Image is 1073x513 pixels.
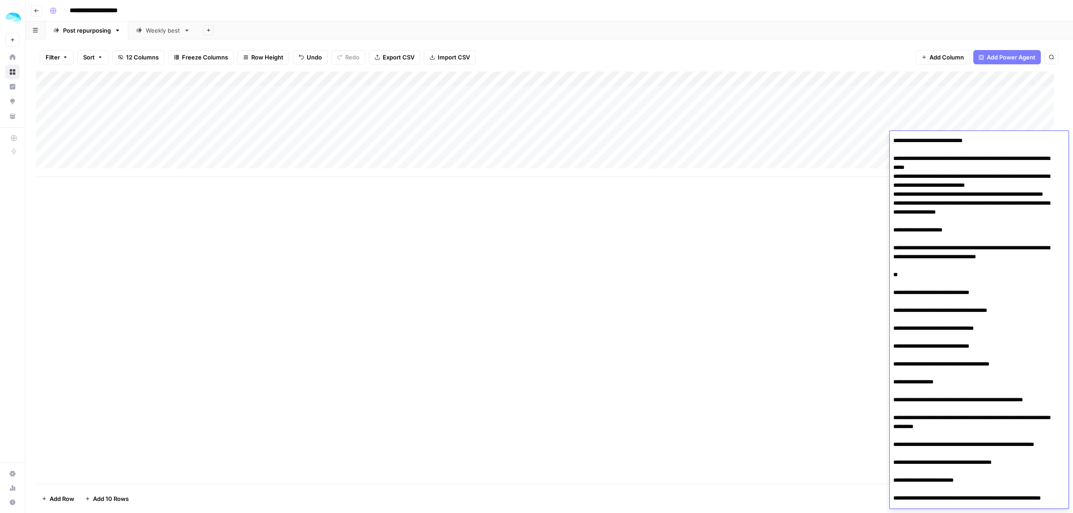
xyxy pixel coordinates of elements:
[369,50,420,64] button: Export CSV
[973,50,1041,64] button: Add Power Agent
[307,53,322,62] span: Undo
[5,50,20,64] a: Home
[146,26,180,35] div: Weekly best
[40,50,74,64] button: Filter
[77,50,109,64] button: Sort
[83,53,95,62] span: Sort
[293,50,328,64] button: Undo
[168,50,234,64] button: Freeze Columns
[5,10,21,26] img: ColdiQ Logo
[424,50,476,64] button: Import CSV
[5,109,20,123] a: Your Data
[128,21,198,39] a: Weekly best
[182,53,228,62] span: Freeze Columns
[987,53,1035,62] span: Add Power Agent
[438,53,470,62] span: Import CSV
[126,53,159,62] span: 12 Columns
[46,53,60,62] span: Filter
[331,50,365,64] button: Redo
[916,50,970,64] button: Add Column
[345,53,359,62] span: Redo
[112,50,165,64] button: 12 Columns
[46,21,128,39] a: Post repurposing
[63,26,111,35] div: Post repurposing
[5,481,20,495] a: Usage
[5,7,20,29] button: Workspace: ColdiQ
[93,494,129,503] span: Add 10 Rows
[383,53,414,62] span: Export CSV
[929,53,964,62] span: Add Column
[5,495,20,509] button: Help + Support
[50,494,74,503] span: Add Row
[5,80,20,94] a: Insights
[5,94,20,109] a: Opportunities
[80,492,134,506] button: Add 10 Rows
[237,50,289,64] button: Row Height
[251,53,283,62] span: Row Height
[36,492,80,506] button: Add Row
[5,65,20,79] a: Browse
[5,467,20,481] a: Settings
